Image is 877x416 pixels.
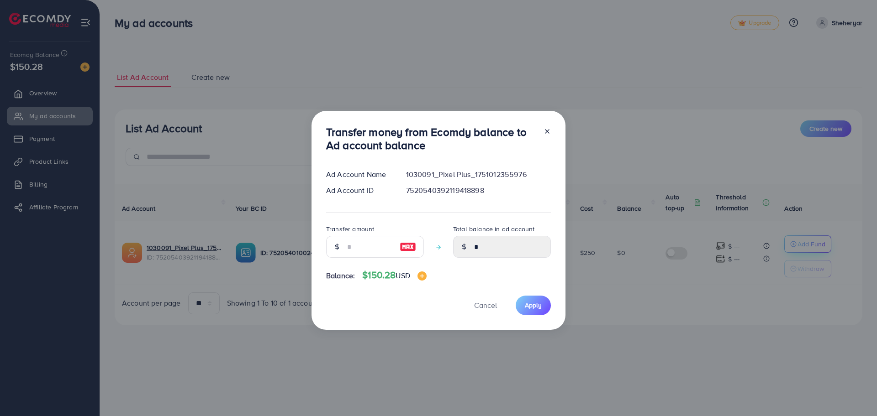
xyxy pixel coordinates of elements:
span: Balance: [326,270,355,281]
img: image [417,271,427,281]
span: Cancel [474,300,497,310]
span: USD [396,270,410,281]
div: 7520540392119418898 [399,185,558,196]
button: Cancel [463,296,508,315]
button: Apply [516,296,551,315]
label: Transfer amount [326,224,374,234]
span: Apply [525,301,542,310]
h3: Transfer money from Ecomdy balance to Ad account balance [326,125,536,152]
div: Ad Account Name [319,169,399,180]
h4: $150.28 [362,270,427,281]
div: Ad Account ID [319,185,399,196]
img: image [400,241,416,252]
div: 1030091_Pixel Plus_1751012355976 [399,169,558,180]
label: Total balance in ad account [453,224,534,234]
